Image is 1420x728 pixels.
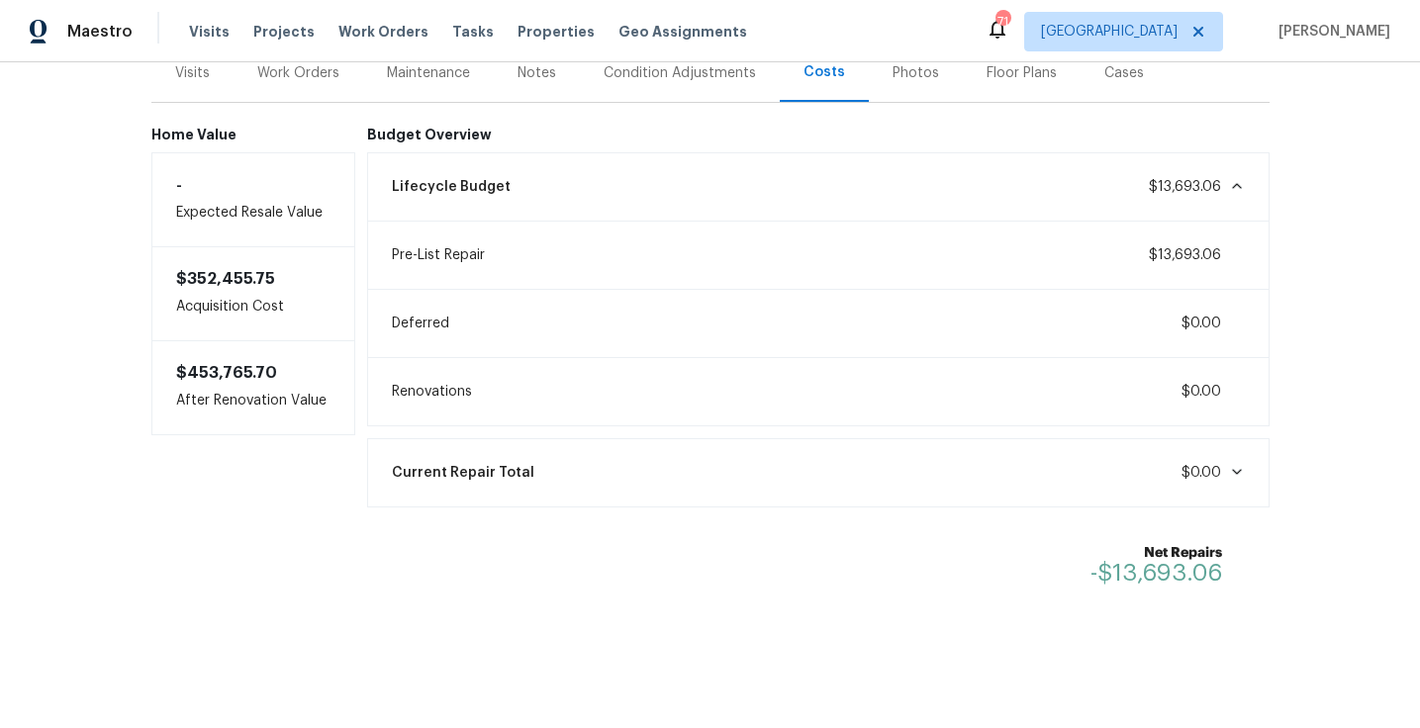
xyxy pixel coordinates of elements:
[893,63,939,83] div: Photos
[189,22,230,42] span: Visits
[392,245,485,265] span: Pre-List Repair
[151,152,356,247] div: Expected Resale Value
[387,63,470,83] div: Maintenance
[518,63,556,83] div: Notes
[67,22,133,42] span: Maestro
[151,340,356,435] div: After Renovation Value
[1149,248,1221,262] span: $13,693.06
[253,22,315,42] span: Projects
[1182,385,1221,399] span: $0.00
[367,127,1270,142] h6: Budget Overview
[518,22,595,42] span: Properties
[392,463,534,483] span: Current Repair Total
[392,314,449,333] span: Deferred
[995,12,1009,32] div: 71
[338,22,428,42] span: Work Orders
[1182,466,1221,480] span: $0.00
[176,177,331,193] h6: -
[1149,180,1221,194] span: $13,693.06
[1041,22,1178,42] span: [GEOGRAPHIC_DATA]
[1271,22,1390,42] span: [PERSON_NAME]
[151,247,356,340] div: Acquisition Cost
[151,127,356,142] h6: Home Value
[392,382,472,402] span: Renovations
[176,271,275,287] span: $352,455.75
[257,63,339,83] div: Work Orders
[1104,63,1144,83] div: Cases
[1090,543,1222,563] b: Net Repairs
[175,63,210,83] div: Visits
[987,63,1057,83] div: Floor Plans
[804,62,845,82] div: Costs
[1182,317,1221,330] span: $0.00
[618,22,747,42] span: Geo Assignments
[1090,561,1222,585] span: -$13,693.06
[176,365,277,381] span: $453,765.70
[604,63,756,83] div: Condition Adjustments
[452,25,494,39] span: Tasks
[392,177,511,197] span: Lifecycle Budget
